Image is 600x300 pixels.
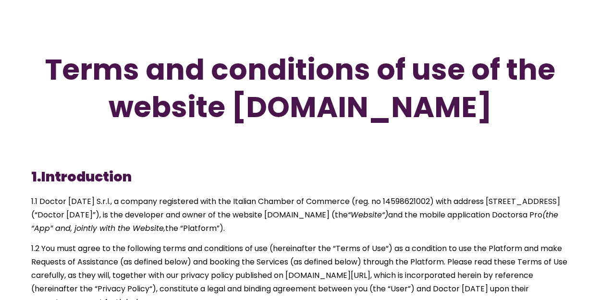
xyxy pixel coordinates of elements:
[31,51,569,126] h1: Terms and conditions of use of the website [DOMAIN_NAME]
[348,209,388,220] span: “Website“)
[31,196,560,220] span: 1.1 Doctor [DATE] S.r.l., a company registered with the Italian Chamber of Commerce (reg. no 1459...
[165,223,225,234] span: the “Platform”).
[31,168,132,186] b: 1.Introduction
[388,209,542,220] span: and the mobile application Doctorsa Pro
